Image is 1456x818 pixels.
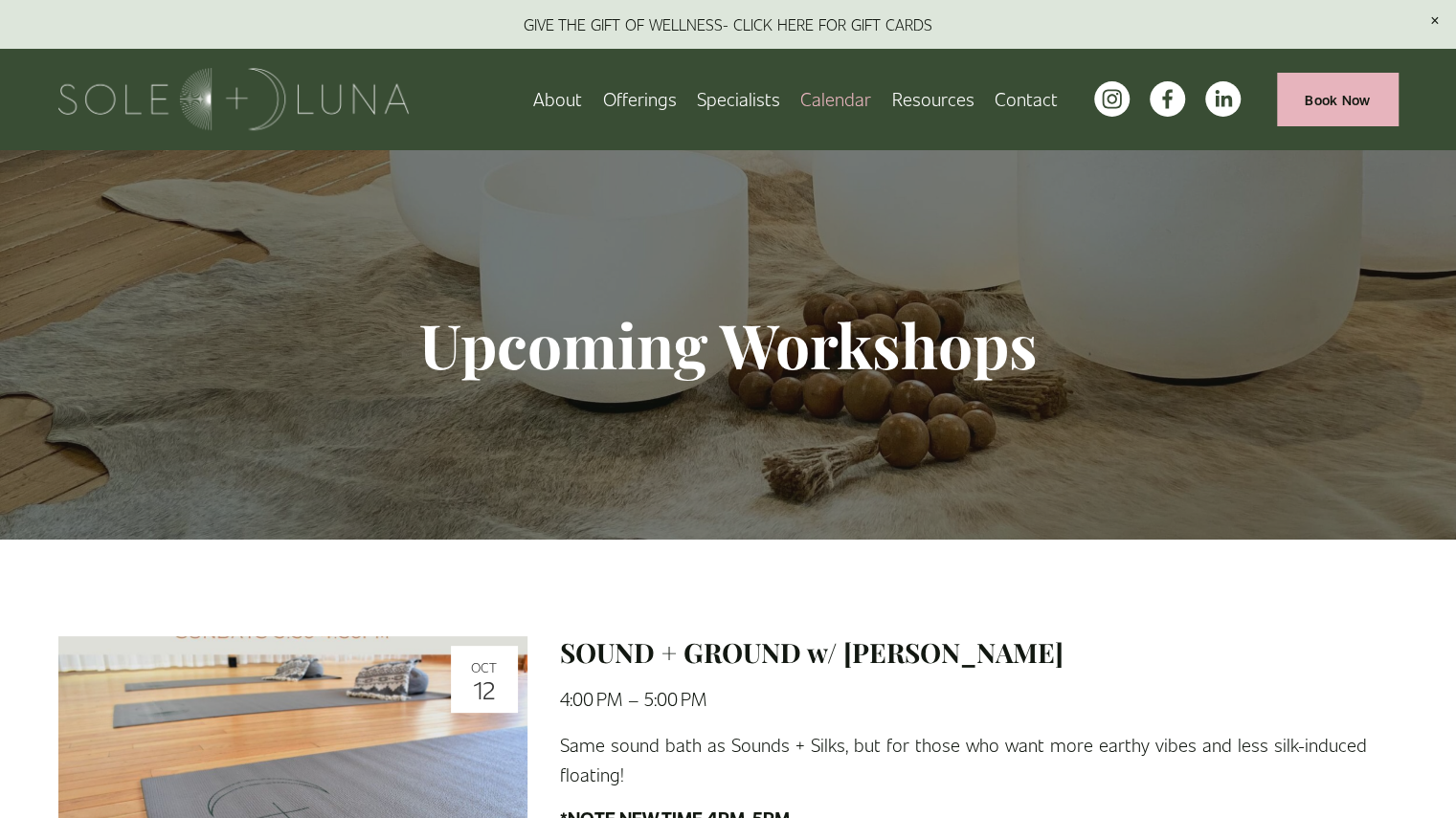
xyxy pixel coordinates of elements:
a: folder dropdown [602,82,676,116]
time: 5:00 PM [644,687,706,710]
a: LinkedIn [1205,81,1241,117]
div: 12 [457,676,512,701]
p: Same sound bath as Sounds + Silks, but for those who want more earthy vibes and less silk-induced... [560,730,1399,788]
time: 4:00 PM [560,687,622,710]
a: instagram-unauth [1094,81,1130,117]
a: SOUND + GROUND w/ [PERSON_NAME] [560,634,1064,670]
a: Book Now [1277,73,1398,125]
a: facebook-unauth [1150,81,1185,117]
a: Calendar [800,82,871,116]
span: Offerings [602,84,676,114]
a: About [533,82,582,116]
div: Oct [457,660,512,674]
h1: Upcoming Workshops [226,307,1231,383]
img: Sole + Luna [58,68,410,130]
span: Resources [891,84,974,114]
a: Contact [995,82,1058,116]
a: Specialists [697,82,780,116]
a: folder dropdown [891,82,974,116]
